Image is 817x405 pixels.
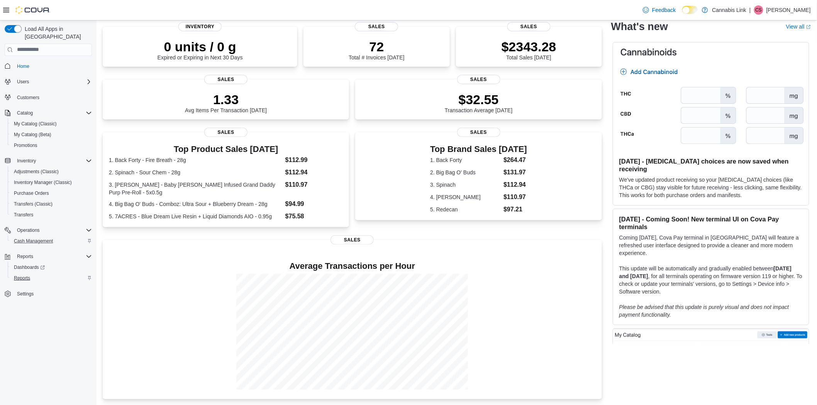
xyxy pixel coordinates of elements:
span: Transfers (Classic) [11,199,92,209]
a: Dashboards [11,263,48,272]
h4: Average Transactions per Hour [109,262,596,271]
button: My Catalog (Beta) [8,129,95,140]
a: Feedback [640,2,679,18]
h3: [DATE] - [MEDICAL_DATA] choices are now saved when receiving [619,157,803,173]
div: Expired or Expiring in Next 30 Days [158,39,243,61]
dd: $110.97 [285,180,343,189]
button: Cash Management [8,236,95,246]
span: Transfers (Classic) [14,201,53,207]
em: Please be advised that this update is purely visual and does not impact payment functionality. [619,304,789,318]
span: Sales [457,75,500,84]
h3: Top Product Sales [DATE] [109,145,343,154]
dt: 2. Spinach - Sour Chem - 28g [109,169,282,176]
button: Users [14,77,32,86]
button: Inventory [2,155,95,166]
span: Promotions [11,141,92,150]
div: Total # Invoices [DATE] [349,39,404,61]
dt: 3. Spinach [430,181,500,189]
span: My Catalog (Beta) [11,130,92,139]
dd: $112.99 [285,155,343,165]
span: Dashboards [14,264,45,270]
span: Reports [14,275,30,281]
p: This update will be automatically and gradually enabled between , for all terminals operating on ... [619,265,803,295]
button: Adjustments (Classic) [8,166,95,177]
button: My Catalog (Classic) [8,118,95,129]
strong: [DATE] and [DATE] [619,265,792,279]
span: Inventory [14,156,92,165]
span: Inventory Manager (Classic) [14,179,72,186]
dt: 4. Big Bag O' Buds - Comboz: Ultra Sour + Blueberry Dream - 28g [109,200,282,208]
span: Inventory [17,158,36,164]
span: Catalog [17,110,33,116]
a: Inventory Manager (Classic) [11,178,75,187]
span: Operations [17,227,40,233]
span: Users [17,79,29,85]
button: Home [2,61,95,72]
span: Inventory [178,22,222,31]
span: My Catalog (Classic) [11,119,92,128]
span: Operations [14,226,92,235]
h3: [DATE] - Coming Soon! New terminal UI on Cova Pay terminals [619,215,803,231]
h3: Top Brand Sales [DATE] [430,145,527,154]
span: Reports [14,252,92,261]
p: $2343.28 [502,39,556,54]
dt: 3. [PERSON_NAME] - Baby [PERSON_NAME] Infused Grand Daddy Purp Pre-Roll - 5x0.5g [109,181,282,196]
span: Inventory Manager (Classic) [11,178,92,187]
dd: $94.99 [285,199,343,209]
a: Reports [11,273,33,283]
p: 1.33 [185,92,267,107]
dd: $112.94 [503,180,527,189]
a: Dashboards [8,262,95,273]
span: Cash Management [11,236,92,246]
a: View allExternal link [786,23,811,29]
button: Reports [8,273,95,283]
button: Users [2,76,95,87]
span: CS [756,5,762,15]
span: Catalog [14,108,92,118]
a: My Catalog (Beta) [11,130,54,139]
span: Cash Management [14,238,53,244]
dd: $75.58 [285,212,343,221]
p: Coming [DATE], Cova Pay terminal in [GEOGRAPHIC_DATA] will feature a refreshed user interface des... [619,234,803,257]
p: We've updated product receiving so your [MEDICAL_DATA] choices (like THCa or CBG) stay visible fo... [619,176,803,199]
button: Operations [2,225,95,236]
button: Reports [14,252,36,261]
a: My Catalog (Classic) [11,119,60,128]
span: My Catalog (Beta) [14,132,51,138]
span: Customers [17,94,39,101]
span: Sales [204,128,247,137]
span: Sales [457,128,500,137]
dd: $264.47 [503,155,527,165]
button: Catalog [14,108,36,118]
span: Home [14,61,92,71]
a: Purchase Orders [11,189,52,198]
button: Transfers [8,209,95,220]
p: 72 [349,39,404,54]
button: Promotions [8,140,95,151]
a: Settings [14,289,37,299]
p: | [749,5,751,15]
p: Cannabis Link [712,5,746,15]
span: Load All Apps in [GEOGRAPHIC_DATA] [22,25,92,40]
button: Reports [2,251,95,262]
a: Adjustments (Classic) [11,167,62,176]
button: Purchase Orders [8,188,95,199]
span: Adjustments (Classic) [11,167,92,176]
dt: 4. [PERSON_NAME] [430,193,500,201]
dd: $131.97 [503,168,527,177]
dd: $97.21 [503,205,527,214]
button: Settings [2,288,95,299]
span: Purchase Orders [11,189,92,198]
span: Transfers [14,212,33,218]
p: [PERSON_NAME] [766,5,811,15]
input: Dark Mode [682,6,698,14]
h2: What's new [611,20,668,32]
dd: $112.94 [285,168,343,177]
span: Transfers [11,210,92,219]
a: Transfers [11,210,36,219]
span: Home [17,63,29,69]
div: Transaction Average [DATE] [445,92,513,113]
span: Settings [14,289,92,299]
dt: 2. Big Bag O' Buds [430,169,500,176]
